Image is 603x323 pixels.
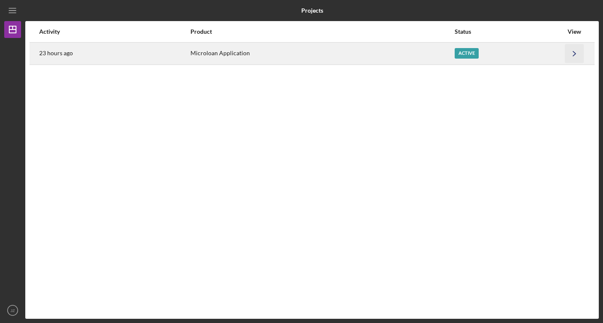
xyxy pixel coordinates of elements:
div: Product [190,28,454,35]
div: View [564,28,585,35]
div: Microloan Application [190,43,454,64]
button: JZ [4,302,21,319]
div: Activity [39,28,190,35]
div: Active [455,48,479,59]
b: Projects [301,7,323,14]
time: 2025-08-11 21:09 [39,50,73,57]
text: JZ [11,308,15,313]
div: Status [455,28,563,35]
